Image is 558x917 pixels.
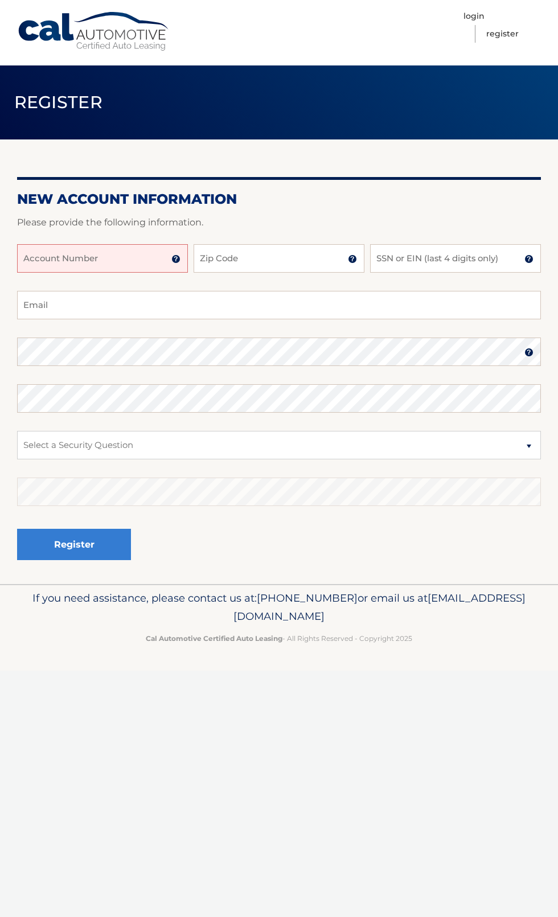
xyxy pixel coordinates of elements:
p: Please provide the following information. [17,215,541,231]
p: - All Rights Reserved - Copyright 2025 [17,632,541,644]
strong: Cal Automotive Certified Auto Leasing [146,634,282,643]
img: tooltip.svg [171,254,180,264]
input: Email [17,291,541,319]
img: tooltip.svg [524,348,534,357]
img: tooltip.svg [524,254,534,264]
h2: New Account Information [17,191,541,208]
span: [EMAIL_ADDRESS][DOMAIN_NAME] [233,591,526,623]
button: Register [17,529,131,560]
p: If you need assistance, please contact us at: or email us at [17,589,541,626]
input: SSN or EIN (last 4 digits only) [370,244,541,273]
a: Login [463,7,485,25]
img: tooltip.svg [348,254,357,264]
a: Register [486,25,519,43]
span: [PHONE_NUMBER] [257,591,358,605]
input: Account Number [17,244,188,273]
span: Register [14,92,103,113]
input: Zip Code [194,244,364,273]
a: Cal Automotive [17,11,171,52]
